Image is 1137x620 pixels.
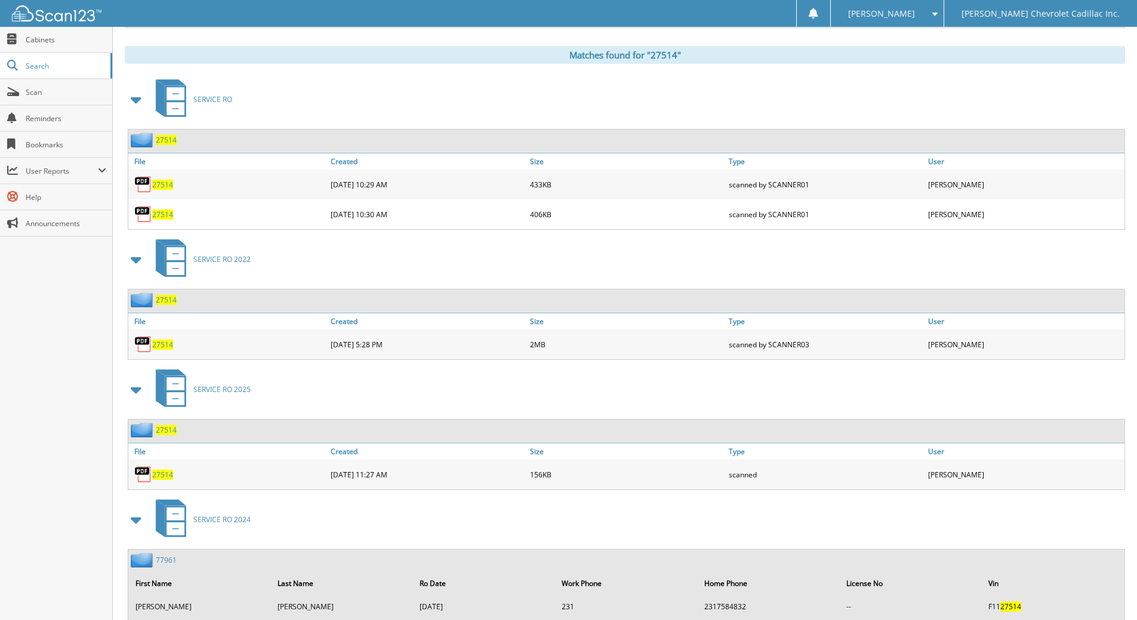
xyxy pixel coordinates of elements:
[272,571,412,596] th: Last Name
[152,470,173,480] a: 27514
[149,366,251,413] a: SERVICE RO 2025
[131,553,156,567] img: folder2.png
[962,10,1120,17] span: [PERSON_NAME] Chevrolet Cadillac Inc.
[152,340,173,350] a: 27514
[328,153,527,169] a: Created
[149,496,251,543] a: SERVICE RO 2024
[414,597,554,616] td: [DATE]
[26,61,104,71] span: Search
[26,35,106,45] span: Cabinets
[193,384,251,394] span: SERVICE RO 2025
[193,94,232,104] span: SERVICE RO
[726,462,925,486] div: scanned
[328,443,527,459] a: Created
[726,153,925,169] a: Type
[527,202,726,226] div: 406KB
[131,292,156,307] img: folder2.png
[128,313,328,329] a: File
[925,202,1124,226] div: [PERSON_NAME]
[134,465,152,483] img: PDF.png
[193,514,251,525] span: SERVICE RO 2024
[156,555,177,565] a: 77961
[726,172,925,196] div: scanned by SCANNER01
[125,46,1125,64] div: Matches found for "27514"
[527,332,726,356] div: 2MB
[149,76,232,123] a: SERVICE RO
[328,313,527,329] a: Created
[328,172,527,196] div: [DATE] 10:29 AM
[152,209,173,220] a: 27514
[26,87,106,97] span: Scan
[925,332,1124,356] div: [PERSON_NAME]
[925,313,1124,329] a: User
[527,172,726,196] div: 433KB
[26,140,106,150] span: Bookmarks
[556,571,697,596] th: Work Phone
[925,443,1124,459] a: User
[1077,563,1137,620] iframe: Chat Widget
[925,462,1124,486] div: [PERSON_NAME]
[128,443,328,459] a: File
[134,205,152,223] img: PDF.png
[26,113,106,124] span: Reminders
[982,597,1123,616] td: F11
[134,335,152,353] img: PDF.png
[156,135,177,145] a: 27514
[414,571,554,596] th: Ro Date
[698,597,839,616] td: 2317584832
[726,313,925,329] a: Type
[527,462,726,486] div: 156KB
[26,218,106,229] span: Announcements
[726,332,925,356] div: scanned by SCANNER03
[726,443,925,459] a: Type
[840,571,981,596] th: License No
[131,132,156,147] img: folder2.png
[130,571,270,596] th: First Name
[556,597,697,616] td: 231
[1000,602,1021,612] span: 27514
[527,153,726,169] a: Size
[149,236,251,283] a: SERVICE RO 2022
[925,172,1124,196] div: [PERSON_NAME]
[26,192,106,202] span: Help
[134,175,152,193] img: PDF.png
[527,443,726,459] a: Size
[131,422,156,437] img: folder2.png
[527,313,726,329] a: Size
[156,295,177,305] a: 27514
[982,571,1123,596] th: Vin
[698,571,839,596] th: Home Phone
[328,332,527,356] div: [DATE] 5:28 PM
[26,166,98,176] span: User Reports
[156,425,177,435] a: 27514
[925,153,1124,169] a: User
[328,202,527,226] div: [DATE] 10:30 AM
[193,254,251,264] span: SERVICE RO 2022
[328,462,527,486] div: [DATE] 11:27 AM
[840,597,981,616] td: --
[130,597,270,616] td: [PERSON_NAME]
[128,153,328,169] a: File
[152,180,173,190] a: 27514
[12,5,101,21] img: scan123-logo-white.svg
[272,597,412,616] td: [PERSON_NAME]
[726,202,925,226] div: scanned by SCANNER01
[848,10,915,17] span: [PERSON_NAME]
